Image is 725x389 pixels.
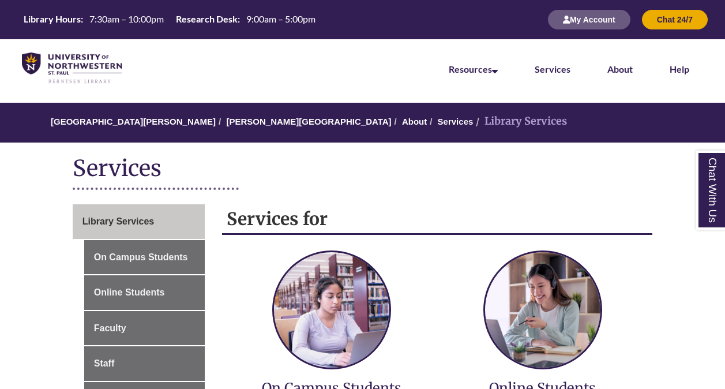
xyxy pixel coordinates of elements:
[473,113,567,130] li: Library Services
[535,63,570,74] a: Services
[51,117,216,126] a: [GEOGRAPHIC_DATA][PERSON_NAME]
[222,204,653,235] h2: Services for
[670,63,689,74] a: Help
[438,117,474,126] a: Services
[73,204,205,239] a: Library Services
[82,216,155,226] span: Library Services
[89,13,164,24] span: 7:30am – 10:00pm
[84,346,205,381] a: Staff
[449,63,498,74] a: Resources
[19,13,320,25] table: Hours Today
[226,117,391,126] a: [PERSON_NAME][GEOGRAPHIC_DATA]
[84,240,205,275] a: On Campus Students
[19,13,85,25] th: Library Hours:
[402,117,427,126] a: About
[84,311,205,346] a: Faculty
[22,53,122,84] img: UNWSP Library Logo
[73,154,653,185] h1: Services
[19,13,320,27] a: Hours Today
[485,252,600,368] img: services for online students
[171,13,242,25] th: Research Desk:
[246,13,315,24] span: 9:00am – 5:00pm
[548,14,630,24] a: My Account
[642,10,708,29] button: Chat 24/7
[548,10,630,29] button: My Account
[84,275,205,310] a: Online Students
[642,14,708,24] a: Chat 24/7
[607,63,633,74] a: About
[274,252,389,368] img: services for on campus students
